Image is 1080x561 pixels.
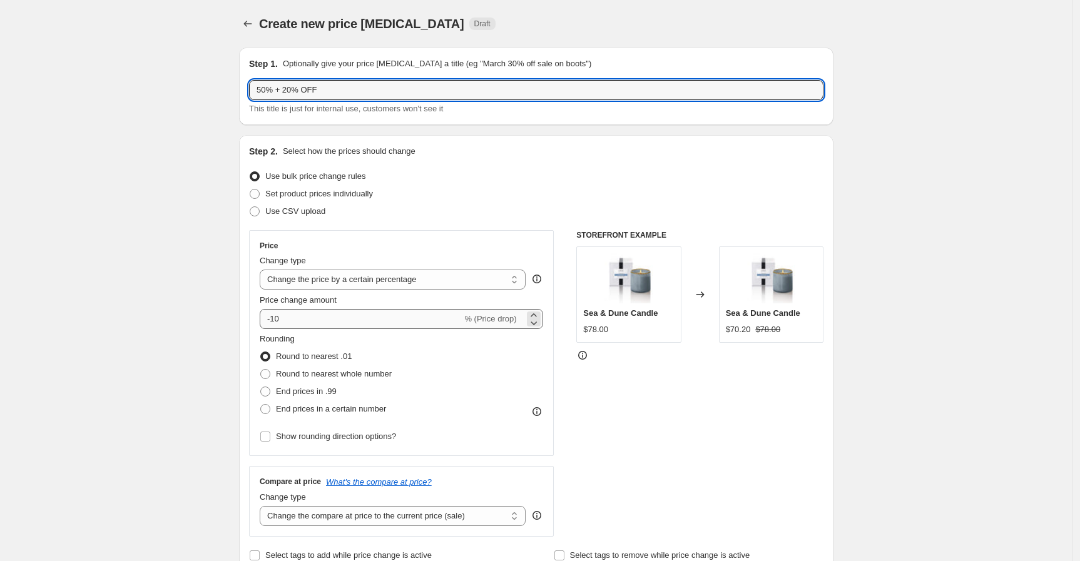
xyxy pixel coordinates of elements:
[249,104,443,113] span: This title is just for internal use, customers won't see it
[260,309,462,329] input: -15
[265,206,325,216] span: Use CSV upload
[531,509,543,522] div: help
[570,550,750,560] span: Select tags to remove while price change is active
[249,58,278,70] h2: Step 1.
[583,308,658,318] span: Sea & Dune Candle
[276,387,337,396] span: End prices in .99
[260,477,321,487] h3: Compare at price
[265,550,432,560] span: Select tags to add while price change is active
[474,19,491,29] span: Draft
[276,404,386,413] span: End prices in a certain number
[265,189,373,198] span: Set product prices individually
[604,253,654,303] img: lafco-candles-diffusers-lafco-sea-dune-candle-15750973653037_8a4678ed-5c6e-42ed-a432-8e0f01c513a3...
[259,17,464,31] span: Create new price [MEDICAL_DATA]
[576,230,823,240] h6: STOREFRONT EXAMPLE
[755,323,780,336] strike: $78.00
[283,145,415,158] p: Select how the prices should change
[249,145,278,158] h2: Step 2.
[531,273,543,285] div: help
[464,314,516,323] span: % (Price drop)
[276,351,352,361] span: Round to nearest .01
[276,369,392,378] span: Round to nearest whole number
[260,256,306,265] span: Change type
[276,432,396,441] span: Show rounding direction options?
[326,477,432,487] button: What's the compare at price?
[583,323,608,336] div: $78.00
[260,492,306,502] span: Change type
[726,323,751,336] div: $70.20
[249,80,823,100] input: 30% off holiday sale
[265,171,365,181] span: Use bulk price change rules
[726,308,800,318] span: Sea & Dune Candle
[746,253,796,303] img: lafco-candles-diffusers-lafco-sea-dune-candle-15750973653037_8a4678ed-5c6e-42ed-a432-8e0f01c513a3...
[260,295,337,305] span: Price change amount
[260,334,295,343] span: Rounding
[283,58,591,70] p: Optionally give your price [MEDICAL_DATA] a title (eg "March 30% off sale on boots")
[239,15,257,33] button: Price change jobs
[260,241,278,251] h3: Price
